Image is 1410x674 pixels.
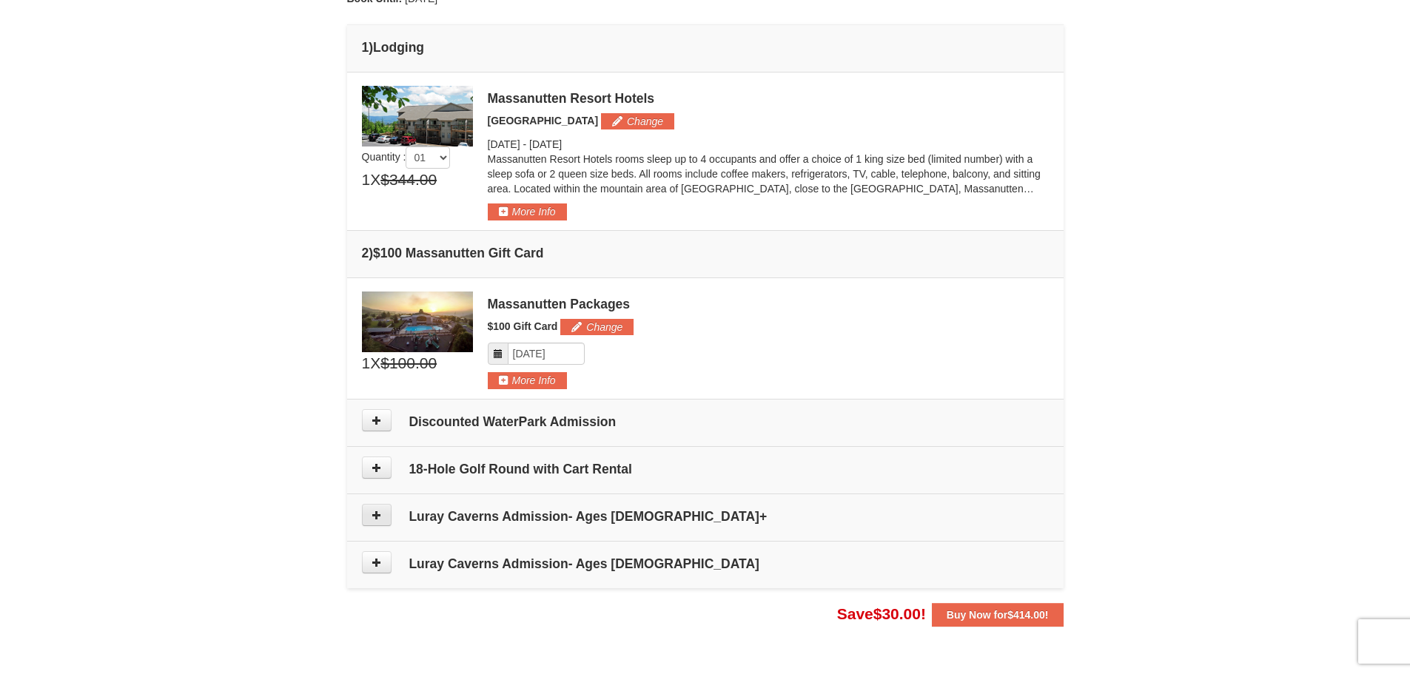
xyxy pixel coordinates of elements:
[362,414,1049,429] h4: Discounted WaterPark Admission
[369,246,373,260] span: )
[488,372,567,388] button: More Info
[947,609,1049,621] strong: Buy Now for !
[873,605,921,622] span: $30.00
[488,138,520,150] span: [DATE]
[488,152,1049,196] p: Massanutten Resort Hotels rooms sleep up to 4 occupants and offer a choice of 1 king size bed (li...
[488,320,558,332] span: $100 Gift Card
[370,169,380,191] span: X
[932,603,1064,627] button: Buy Now for$414.00!
[362,169,371,191] span: 1
[362,462,1049,476] h4: 18-Hole Golf Round with Cart Rental
[362,151,451,163] span: Quantity :
[362,352,371,374] span: 1
[370,352,380,374] span: X
[488,115,599,127] span: [GEOGRAPHIC_DATA]
[488,297,1049,311] div: Massanutten Packages
[488,91,1049,106] div: Massanutten Resort Hotels
[560,319,634,335] button: Change
[362,509,1049,524] h4: Luray Caverns Admission- Ages [DEMOGRAPHIC_DATA]+
[362,556,1049,571] h4: Luray Caverns Admission- Ages [DEMOGRAPHIC_DATA]
[529,138,562,150] span: [DATE]
[362,40,1049,55] h4: 1 Lodging
[837,605,926,622] span: Save !
[380,169,437,191] span: $344.00
[488,203,567,220] button: More Info
[362,86,473,146] img: 19219026-1-e3b4ac8e.jpg
[1007,609,1045,621] span: $414.00
[380,352,437,374] span: $100.00
[601,113,674,129] button: Change
[523,138,526,150] span: -
[369,40,373,55] span: )
[362,291,473,352] img: 6619879-1.jpg
[362,246,1049,260] h4: 2 $100 Massanutten Gift Card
